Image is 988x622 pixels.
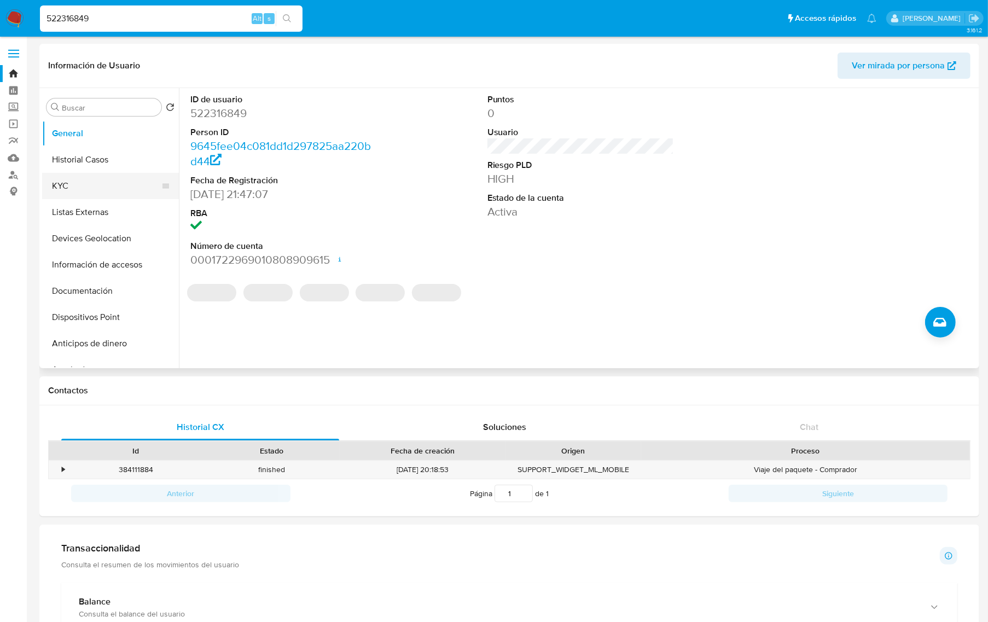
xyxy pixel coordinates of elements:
div: Fecha de creación [347,445,498,456]
button: Ver mirada por persona [838,53,970,79]
button: General [42,120,179,147]
div: Viaje del paquete - Comprador [641,461,970,479]
div: Proceso [649,445,962,456]
span: s [268,13,271,24]
div: [DATE] 20:18:53 [340,461,505,479]
dt: Person ID [190,126,377,138]
div: 384111884 [68,461,204,479]
input: Buscar [62,103,157,113]
button: Aprobadores [42,357,179,383]
dd: Activa [487,204,675,219]
button: Devices Geolocation [42,225,179,252]
input: Buscar usuario o caso... [40,11,303,26]
a: 9645fee04c081dd1d297825aa220bd44 [190,138,371,169]
h1: Contactos [48,385,970,396]
div: SUPPORT_WIDGET_ML_MOBILE [505,461,641,479]
dt: Estado de la cuenta [487,192,675,204]
button: KYC [42,173,170,199]
div: • [62,464,65,475]
div: Origen [513,445,634,456]
span: 1 [546,488,549,499]
dt: Número de cuenta [190,240,377,252]
span: Ver mirada por persona [852,53,945,79]
button: Anterior [71,485,290,502]
button: Volver al orden por defecto [166,103,175,115]
span: Alt [253,13,261,24]
dd: 522316849 [190,106,377,121]
p: yael.arizperojo@mercadolibre.com.mx [903,13,964,24]
dd: HIGH [487,171,675,187]
dt: Riesgo PLD [487,159,675,171]
dt: Fecha de Registración [190,175,377,187]
dd: [DATE] 21:47:07 [190,187,377,202]
dt: RBA [190,207,377,219]
button: Listas Externas [42,199,179,225]
span: Chat [800,421,818,433]
dd: 0001722969010808909615 [190,252,377,268]
a: Salir [968,13,980,24]
button: Información de accesos [42,252,179,278]
a: Notificaciones [867,14,876,23]
dt: ID de usuario [190,94,377,106]
dd: 0 [487,106,675,121]
div: Estado [211,445,332,456]
button: Siguiente [729,485,948,502]
span: Accesos rápidos [795,13,856,24]
button: search-icon [276,11,298,26]
span: Soluciones [483,421,526,433]
button: Dispositivos Point [42,304,179,330]
button: Anticipos de dinero [42,330,179,357]
dt: Usuario [487,126,675,138]
button: Buscar [51,103,60,112]
button: Documentación [42,278,179,304]
dt: Puntos [487,94,675,106]
h1: Información de Usuario [48,60,140,71]
button: Historial Casos [42,147,179,173]
div: finished [204,461,339,479]
span: Página de [470,485,549,502]
span: Historial CX [177,421,224,433]
div: Id [75,445,196,456]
